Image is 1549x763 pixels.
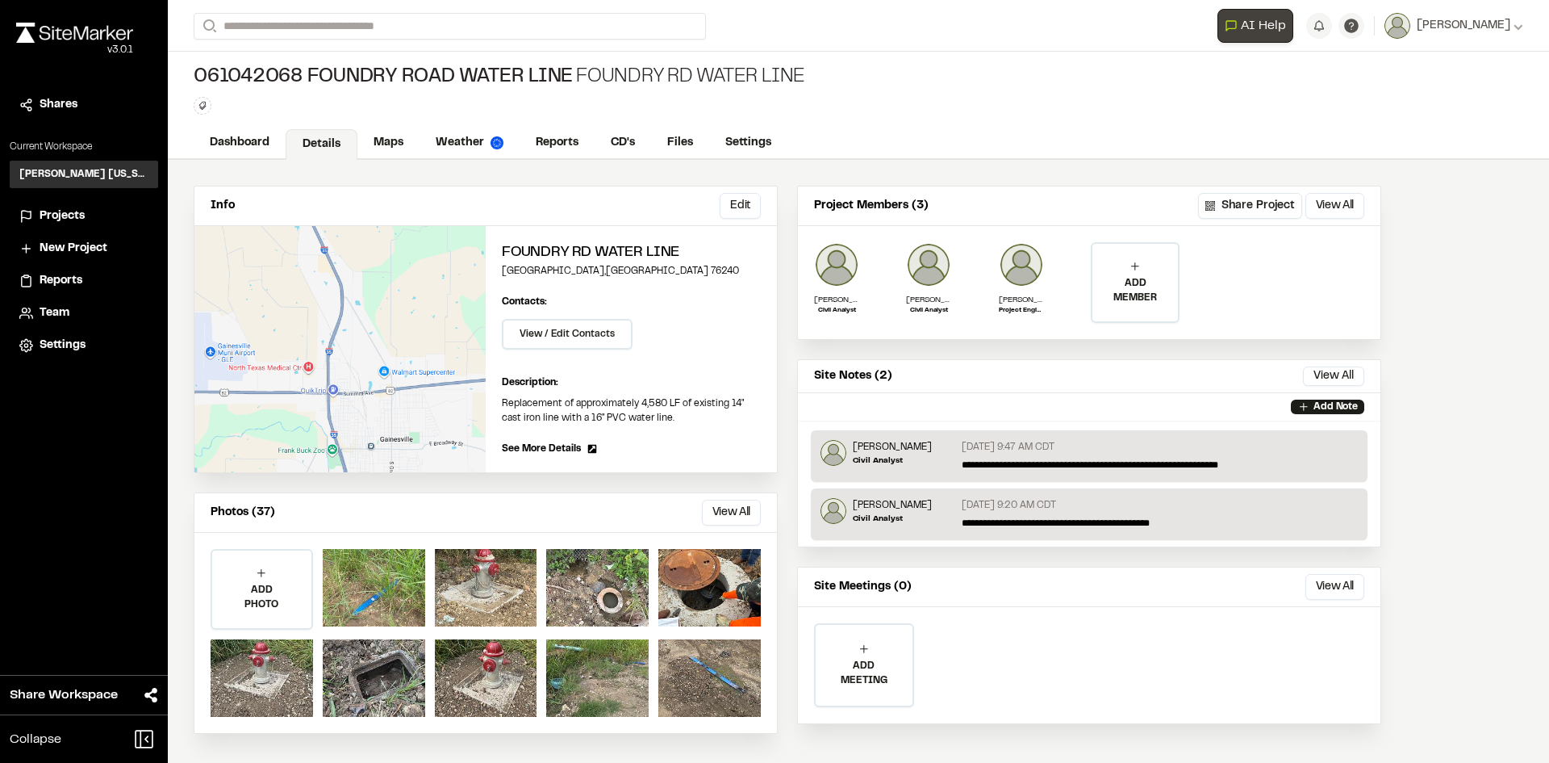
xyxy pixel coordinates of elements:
[16,23,133,43] img: rebrand.png
[820,498,846,524] img: Matthew Ontiveros
[702,500,761,526] button: View All
[906,306,951,316] p: Civil Analyst
[962,440,1054,455] p: [DATE] 9:47 AM CDT
[40,272,82,290] span: Reports
[211,197,235,215] p: Info
[853,440,932,455] p: [PERSON_NAME]
[814,367,892,385] p: Site Notes (2)
[502,295,547,309] p: Contacts:
[502,442,581,456] span: See More Details
[40,208,85,225] span: Projects
[19,96,148,114] a: Shares
[194,65,573,90] span: 061042068 Foundry Road Water Line
[502,396,761,426] p: Replacement of approximately 4,580 LF of existing 14" cast iron line with a 16" PVC water line.
[40,304,69,322] span: Team
[814,306,859,316] p: Civil Analyst
[40,96,77,114] span: Shares
[491,136,503,149] img: precipai.png
[999,294,1044,306] p: [PERSON_NAME]
[814,242,859,287] img: Matthew Ontiveros
[595,128,651,158] a: CD's
[10,730,61,749] span: Collapse
[814,294,859,306] p: [PERSON_NAME]
[40,337,86,354] span: Settings
[19,240,148,258] a: New Project
[10,685,118,705] span: Share Workspace
[420,128,520,158] a: Weather
[194,128,286,158] a: Dashboard
[814,578,912,596] p: Site Meetings (0)
[194,97,211,115] button: Edit Tags
[1092,276,1178,305] p: ADD MEMBER
[194,13,223,40] button: Search
[1241,16,1286,36] span: AI Help
[853,455,932,467] p: Civil Analyst
[999,242,1044,287] img: Jack Earney
[820,440,846,466] img: Matthew Ontiveros
[1417,17,1510,35] span: [PERSON_NAME]
[814,197,929,215] p: Project Members (3)
[1217,9,1293,43] button: Open AI Assistant
[19,167,148,182] h3: [PERSON_NAME] [US_STATE]
[19,337,148,354] a: Settings
[709,128,787,158] a: Settings
[962,498,1056,513] p: [DATE] 9:20 AM CDT
[19,272,148,290] a: Reports
[211,504,275,522] p: Photos (37)
[1303,367,1364,386] button: View All
[651,128,709,158] a: Files
[1313,400,1358,414] p: Add Note
[816,659,912,688] p: ADD MEETING
[1384,13,1410,39] img: User
[19,304,148,322] a: Team
[212,583,311,612] p: ADD PHOTO
[906,242,951,287] img: Matthew Fontaine
[1217,9,1300,43] div: Open AI Assistant
[357,128,420,158] a: Maps
[16,43,133,57] div: Oh geez...please don't...
[520,128,595,158] a: Reports
[1305,574,1364,600] button: View All
[853,498,932,513] p: [PERSON_NAME]
[720,193,761,219] button: Edit
[1198,193,1302,219] button: Share Project
[502,319,633,350] button: View / Edit Contacts
[286,129,357,160] a: Details
[853,513,932,525] p: Civil Analyst
[502,242,761,264] h2: Foundry Rd Water Line
[40,240,107,258] span: New Project
[10,140,158,154] p: Current Workspace
[999,306,1044,316] p: Project Engineer
[502,264,761,279] p: [GEOGRAPHIC_DATA] , [GEOGRAPHIC_DATA] 76240
[1305,193,1364,219] button: View All
[906,294,951,306] p: [PERSON_NAME]
[194,65,805,90] div: Foundry Rd Water Line
[502,375,761,390] p: Description:
[19,208,148,225] a: Projects
[1384,13,1523,39] button: [PERSON_NAME]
